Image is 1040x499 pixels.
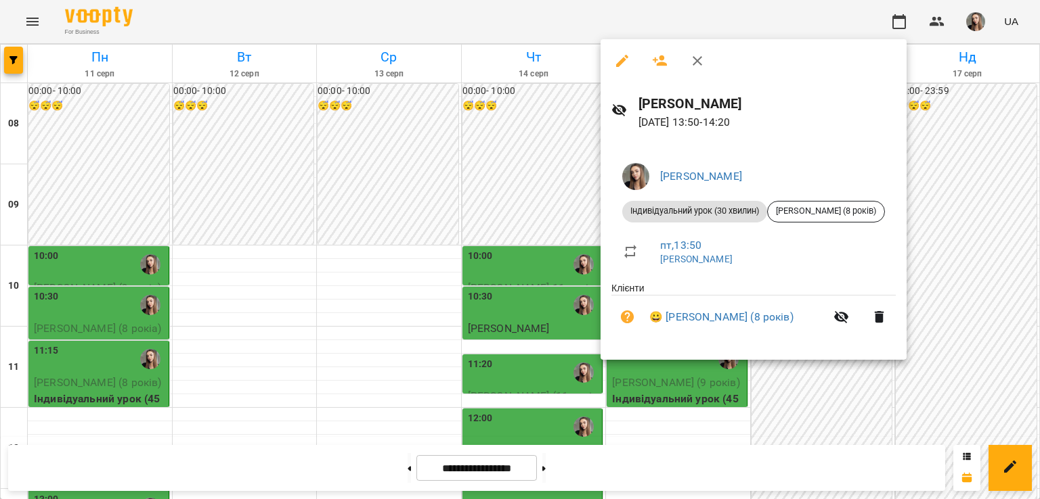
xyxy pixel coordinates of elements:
[611,281,896,344] ul: Клієнти
[611,301,644,333] button: Візит ще не сплачено. Додати оплату?
[660,239,701,252] a: пт , 13:50
[638,114,896,130] p: [DATE] 13:50 - 14:20
[767,201,885,222] div: [PERSON_NAME] (8 років)
[660,254,733,264] a: [PERSON_NAME]
[622,205,767,217] span: Індивідуальний урок (30 хвилин)
[660,170,742,183] a: [PERSON_NAME]
[768,205,884,217] span: [PERSON_NAME] (8 років)
[638,93,896,114] h6: [PERSON_NAME]
[649,309,794,325] a: 😀 [PERSON_NAME] (8 років)
[622,163,649,190] img: 6616469b542043e9b9ce361bc48015fd.jpeg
